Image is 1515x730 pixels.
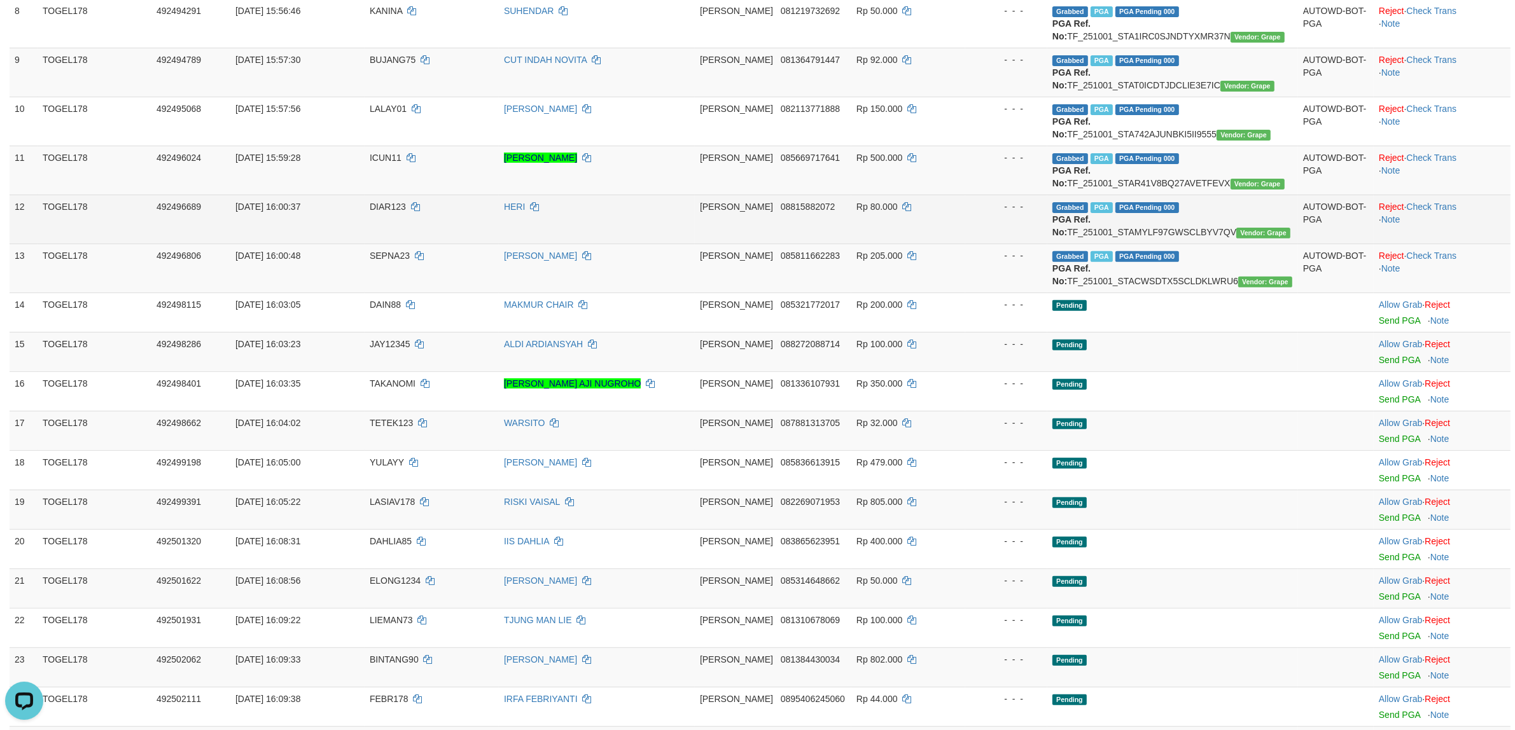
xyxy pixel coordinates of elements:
a: Allow Grab [1379,654,1422,665]
td: 22 [10,608,38,647]
a: Check Trans [1407,251,1457,261]
span: Rp 805.000 [856,497,902,507]
td: 16 [10,371,38,411]
span: Rp 479.000 [856,457,902,467]
a: CUT INDAH NOVITA [504,55,587,65]
td: TOGEL178 [38,371,151,411]
span: [PERSON_NAME] [700,457,773,467]
td: 21 [10,568,38,608]
span: · [1379,497,1425,507]
td: AUTOWD-BOT-PGA [1298,146,1374,195]
a: Note [1430,513,1449,523]
a: Reject [1425,575,1450,586]
span: Copy 081219732692 to clipboard [781,6,840,16]
a: Send PGA [1379,552,1420,562]
td: · · [1374,195,1511,244]
a: Reject [1379,202,1404,212]
td: TOGEL178 [38,332,151,371]
span: [PERSON_NAME] [700,339,773,349]
span: Pending [1052,418,1087,429]
span: [DATE] 16:08:31 [235,536,300,546]
td: TOGEL178 [38,146,151,195]
td: TF_251001_STA742AJUNBKI5II9555 [1047,97,1298,146]
a: [PERSON_NAME] [504,654,577,665]
span: [DATE] 15:57:56 [235,104,300,114]
span: Copy 085836613915 to clipboard [781,457,840,467]
span: Grabbed [1052,55,1088,66]
a: Send PGA [1379,710,1420,720]
span: Marked by bilcs1 [1091,202,1113,213]
a: Reject [1379,55,1404,65]
a: Reject [1425,615,1450,625]
span: [DATE] 15:56:46 [235,6,300,16]
span: 492498286 [157,339,201,349]
a: Note [1430,710,1449,720]
a: Reject [1425,378,1450,389]
td: · · [1374,146,1511,195]
span: [DATE] 16:03:23 [235,339,300,349]
td: · [1374,608,1511,647]
td: 20 [10,529,38,568]
span: 492494291 [157,6,201,16]
div: - - - [970,102,1042,115]
b: PGA Ref. No: [1052,67,1091,90]
a: WARSITO [504,418,545,428]
span: [DATE] 15:57:30 [235,55,300,65]
span: · [1379,418,1425,428]
td: 12 [10,195,38,244]
a: [PERSON_NAME] [504,457,577,467]
td: TOGEL178 [38,529,151,568]
div: - - - [970,298,1042,311]
td: · [1374,371,1511,411]
a: Send PGA [1379,394,1420,404]
a: Send PGA [1379,591,1420,602]
a: Allow Grab [1379,378,1422,389]
span: KANINA [370,6,402,16]
a: Send PGA [1379,513,1420,523]
b: PGA Ref. No: [1052,263,1091,286]
span: Grabbed [1052,202,1088,213]
span: Grabbed [1052,6,1088,17]
a: Check Trans [1407,104,1457,114]
a: MAKMUR CHAIR [504,300,574,310]
span: 492499198 [157,457,201,467]
b: PGA Ref. No: [1052,116,1091,139]
a: IRFA FEBRIYANTI [504,694,578,704]
span: Pending [1052,537,1087,547]
a: [PERSON_NAME] [504,153,577,163]
span: [PERSON_NAME] [700,497,773,507]
span: Copy 081336107931 to clipboard [781,378,840,389]
span: 492496806 [157,251,201,261]
td: AUTOWD-BOT-PGA [1298,48,1374,97]
span: Copy 082269071953 to clipboard [781,497,840,507]
a: Send PGA [1379,670,1420,680]
td: AUTOWD-BOT-PGA [1298,244,1374,293]
td: 9 [10,48,38,97]
span: Vendor URL: https://settle31.1velocity.biz [1236,228,1290,238]
span: Pending [1052,616,1087,626]
span: Rp 80.000 [856,202,898,212]
span: Copy 085321772017 to clipboard [781,300,840,310]
td: · [1374,568,1511,608]
span: Grabbed [1052,104,1088,115]
td: TOGEL178 [38,490,151,529]
span: Pending [1052,300,1087,311]
span: [DATE] 15:59:28 [235,153,300,163]
td: TOGEL178 [38,608,151,647]
span: Copy 08815882072 to clipboard [781,202,835,212]
td: AUTOWD-BOT-PGA [1298,195,1374,244]
span: [PERSON_NAME] [700,55,773,65]
span: [PERSON_NAME] [700,615,773,625]
span: Rp 205.000 [856,251,902,261]
span: [PERSON_NAME] [700,418,773,428]
span: Marked by bilcs1 [1091,251,1113,262]
span: DIAR123 [370,202,406,212]
a: Note [1381,165,1400,176]
span: Rp 92.000 [856,55,898,65]
div: - - - [970,417,1042,429]
span: Grabbed [1052,251,1088,262]
span: · [1379,575,1425,586]
span: Rp 500.000 [856,153,902,163]
span: Copy 083865623951 to clipboard [781,536,840,546]
a: [PERSON_NAME] [504,104,577,114]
